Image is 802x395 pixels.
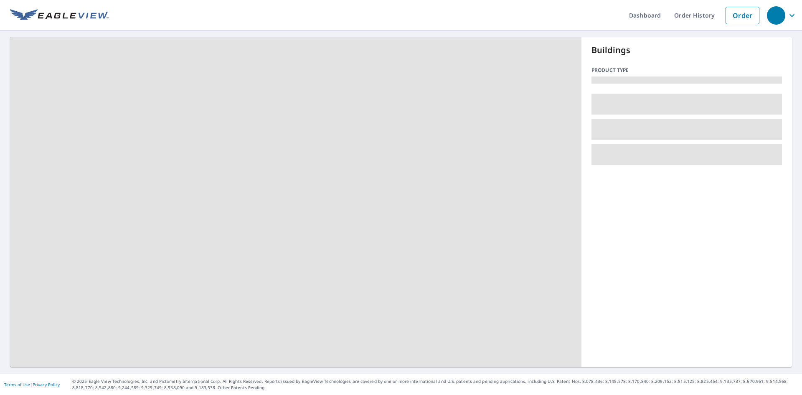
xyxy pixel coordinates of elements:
a: Privacy Policy [33,382,60,387]
a: Terms of Use [4,382,30,387]
p: Product type [591,66,782,74]
a: Order [726,7,759,24]
p: Buildings [591,44,782,56]
img: EV Logo [10,9,109,22]
p: © 2025 Eagle View Technologies, Inc. and Pictometry International Corp. All Rights Reserved. Repo... [72,378,798,391]
p: | [4,382,60,387]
